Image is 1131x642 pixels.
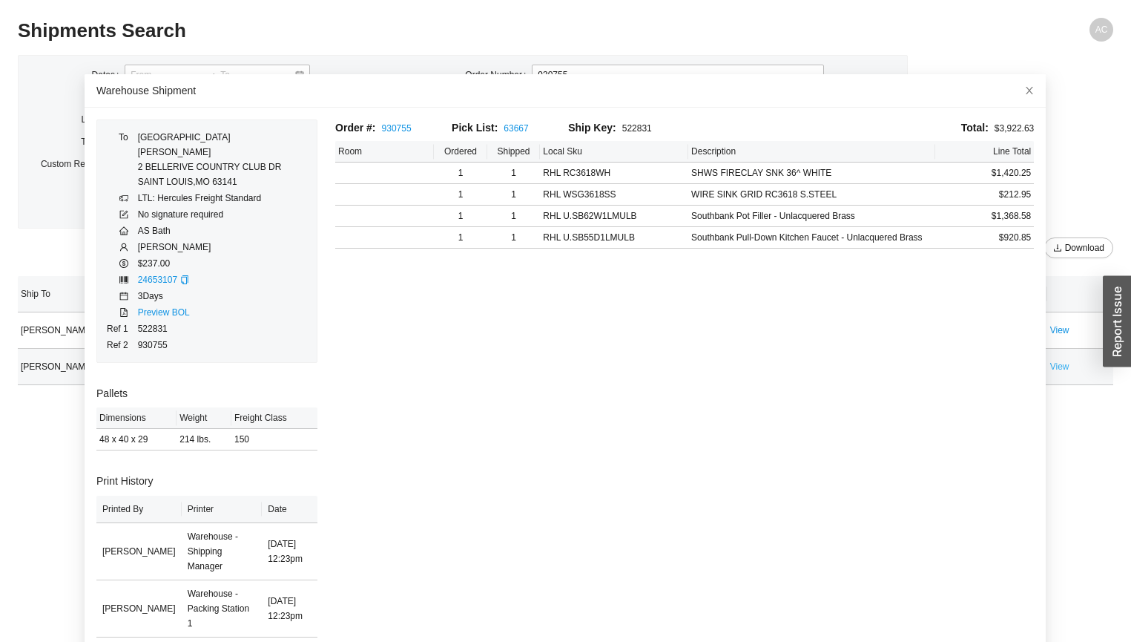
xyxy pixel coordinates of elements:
[182,580,263,638] td: Warehouse - Packing Station 1
[138,307,190,318] a: Preview BOL
[487,184,541,206] td: 1
[569,119,685,137] div: 522831
[487,227,541,249] td: 1
[263,496,318,523] th: Date
[41,154,125,174] label: Custom Reference
[263,580,318,638] td: [DATE] 12:23pm
[541,184,689,206] td: RHL WSG3618SS
[96,385,317,402] h3: Pallets
[18,349,150,385] td: [PERSON_NAME]
[137,321,283,337] td: 522831
[435,227,488,249] td: 1
[935,184,1034,206] td: $212.95
[263,523,318,580] td: [DATE] 12:23pm
[106,129,137,190] td: To
[541,163,689,184] td: RHL RC3618WH
[335,122,375,134] span: Order #:
[96,407,177,429] th: Dimensions
[231,407,317,429] th: Freight Class
[935,206,1034,227] td: $1,368.58
[1014,74,1046,107] button: Close
[119,243,128,252] span: user
[177,429,232,451] td: 214 lbs.
[569,122,617,134] span: Ship Key:
[92,65,125,85] label: Dates
[137,223,283,239] td: AS Bath
[1050,325,1069,335] a: View
[465,65,532,85] label: Order Number
[182,523,263,580] td: Warehouse - Shipping Manager
[106,337,137,353] td: Ref 2
[207,70,217,80] span: swap-right
[688,141,935,163] th: Description
[1095,18,1108,42] span: AC
[137,206,283,223] td: No signature required
[935,163,1034,184] td: $1,420.25
[231,429,317,451] td: 150
[1053,243,1062,254] span: download
[18,276,150,312] th: Ship To sortable
[691,187,932,202] div: WIRE SINK GRID RC3618 S.STEEL
[220,68,294,82] input: To
[691,166,932,180] div: SHWS FIRECLAY SNK 36^ WHITE
[182,496,263,523] th: Printer
[935,141,1034,163] th: Line Total
[382,123,412,134] a: 930755
[541,141,689,163] th: Local Sku
[487,163,541,184] td: 1
[435,206,488,227] td: 1
[435,141,488,163] th: Ordered
[96,473,317,490] h3: Print History
[1044,238,1113,258] button: downloadDownload
[207,70,217,80] span: to
[961,122,989,134] span: Total:
[487,206,541,227] td: 1
[18,18,840,44] h2: Shipments Search
[435,163,488,184] td: 1
[137,255,283,272] td: $237.00
[180,275,189,284] span: copy
[180,272,189,287] div: Copy
[504,123,529,134] a: 63667
[137,337,283,353] td: 930755
[119,275,128,284] span: barcode
[1025,85,1035,96] span: close
[119,210,128,219] span: form
[1065,240,1104,255] span: Download
[119,308,128,317] span: file-pdf
[1047,276,1113,312] th: undefined sortable
[96,82,1034,99] div: Warehouse Shipment
[541,227,689,249] td: RHL U.SB55D1LMULB
[435,184,488,206] td: 1
[96,429,177,451] td: 48 x 40 x 29
[487,141,541,163] th: Shipped
[119,226,128,235] span: home
[452,122,498,134] span: Pick List:
[685,119,1035,137] div: $3,922.63
[138,130,282,189] div: [GEOGRAPHIC_DATA] [PERSON_NAME] 2 BELLERIVE COUNTRY CLUB DR SAINT LOUIS , MO 63141
[119,259,128,268] span: dollar
[96,496,182,523] th: Printed By
[131,68,204,82] input: From
[691,209,932,223] div: Southbank Pot Filler - Unlacquered Brass
[96,580,182,638] td: [PERSON_NAME]
[21,286,136,301] span: Ship To
[106,321,137,337] td: Ref 1
[18,312,150,349] td: [PERSON_NAME]
[935,227,1034,249] td: $920.85
[81,131,125,152] label: Tracking
[138,275,177,285] a: 24653107
[1050,361,1069,372] a: View
[137,239,283,255] td: [PERSON_NAME]
[541,206,689,227] td: RHL U.SB62W1LMULB
[137,288,283,304] td: 3 Day s
[119,292,128,301] span: calendar
[137,190,283,206] td: LTL: Hercules Freight Standard
[691,230,932,245] div: Southbank Pull-Down Kitchen Faucet - Unlacquered Brass
[335,141,434,163] th: Room
[177,407,232,429] th: Weight
[82,109,125,130] label: Location
[96,523,182,580] td: [PERSON_NAME]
